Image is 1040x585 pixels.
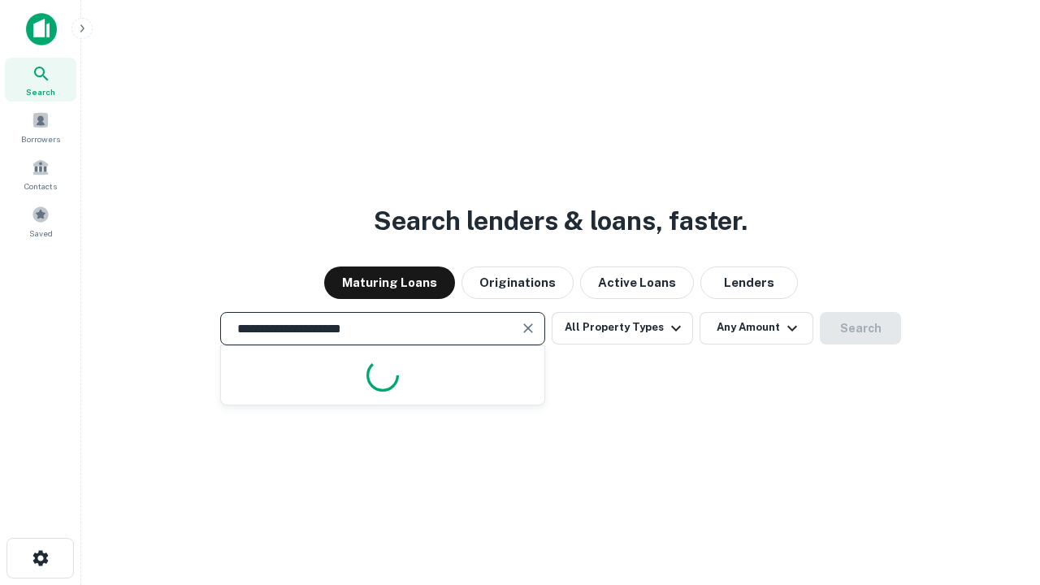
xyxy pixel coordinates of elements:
[21,132,60,145] span: Borrowers
[700,312,813,344] button: Any Amount
[5,152,76,196] a: Contacts
[24,180,57,193] span: Contacts
[26,85,55,98] span: Search
[29,227,53,240] span: Saved
[552,312,693,344] button: All Property Types
[700,266,798,299] button: Lenders
[374,201,747,240] h3: Search lenders & loans, faster.
[517,317,539,340] button: Clear
[5,58,76,102] a: Search
[959,455,1040,533] iframe: Chat Widget
[5,199,76,243] a: Saved
[580,266,694,299] button: Active Loans
[324,266,455,299] button: Maturing Loans
[461,266,574,299] button: Originations
[5,105,76,149] a: Borrowers
[26,13,57,45] img: capitalize-icon.png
